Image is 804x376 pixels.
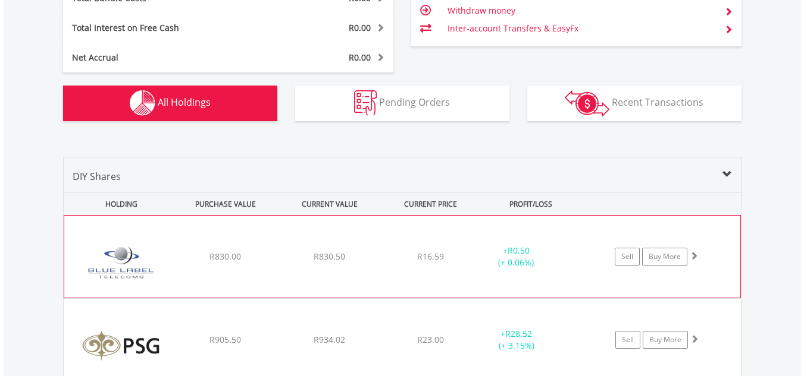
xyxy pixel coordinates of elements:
[642,248,687,266] a: Buy More
[417,251,444,262] span: R16.59
[63,22,256,34] div: Total Interest on Free Cash
[349,52,371,63] span: R0.00
[612,96,703,109] span: Recent Transactions
[643,331,688,349] a: Buy More
[472,328,562,352] div: + (+ 3.15%)
[349,22,371,33] span: R0.00
[73,170,121,183] span: DIY Shares
[158,96,211,109] span: All Holdings
[417,334,444,345] span: R23.00
[383,193,477,215] div: CURRENT PRICE
[70,230,173,295] img: EQU.ZA.BLU.png
[354,90,377,116] img: pending_instructions-wht.png
[527,86,742,121] button: Recent Transactions
[279,193,381,215] div: CURRENT VALUE
[63,52,256,64] div: Net Accrual
[448,20,715,37] td: Inter-account Transfers & EasyFx
[471,245,561,268] div: + (+ 0.06%)
[615,248,640,266] a: Sell
[480,193,582,215] div: PROFIT/LOSS
[615,331,640,349] a: Sell
[130,90,155,116] img: holdings-wht.png
[209,251,241,262] span: R830.00
[314,334,345,345] span: R934.02
[448,2,715,20] td: Withdraw money
[209,334,241,345] span: R905.50
[314,251,345,262] span: R830.50
[175,193,277,215] div: PURCHASE VALUE
[508,245,530,256] span: R0.50
[379,96,450,109] span: Pending Orders
[295,86,509,121] button: Pending Orders
[63,86,277,121] button: All Holdings
[565,90,609,116] img: transactions-zar-wht.png
[64,193,173,215] div: HOLDING
[505,328,532,339] span: R28.52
